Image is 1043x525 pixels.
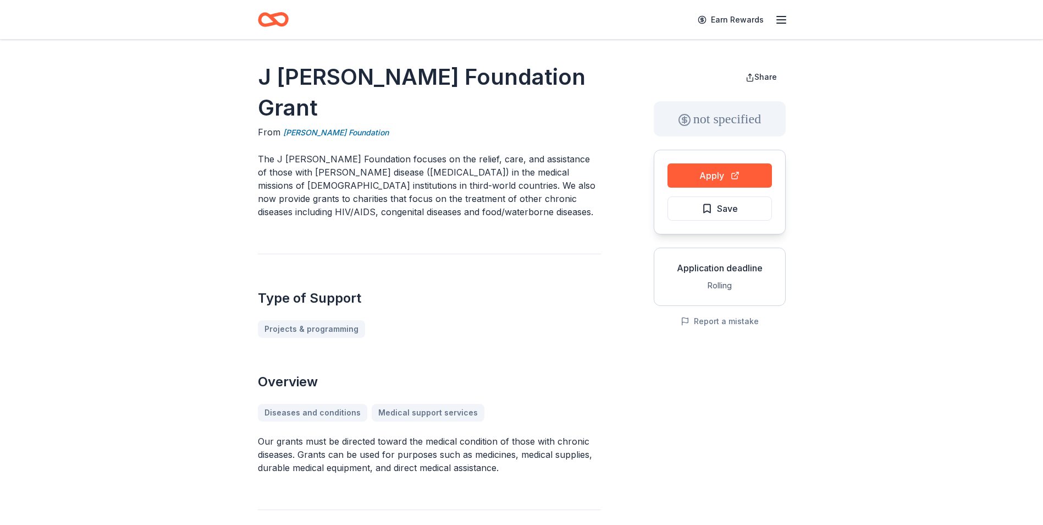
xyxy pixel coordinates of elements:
[663,261,776,275] div: Application deadline
[691,10,770,30] a: Earn Rewards
[258,125,601,139] div: From
[258,152,601,218] p: The J [PERSON_NAME] Foundation focuses on the relief, care, and assistance of those with [PERSON_...
[258,289,601,307] h2: Type of Support
[258,62,601,123] h1: J [PERSON_NAME] Foundation Grant
[258,435,601,474] p: Our grants must be directed toward the medical condition of those with chronic diseases. Grants c...
[258,373,601,391] h2: Overview
[667,163,772,188] button: Apply
[681,315,759,328] button: Report a mistake
[663,279,776,292] div: Rolling
[667,196,772,221] button: Save
[654,101,786,136] div: not specified
[754,72,777,81] span: Share
[258,7,289,32] a: Home
[717,201,738,216] span: Save
[283,126,389,139] a: [PERSON_NAME] Foundation
[737,66,786,88] button: Share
